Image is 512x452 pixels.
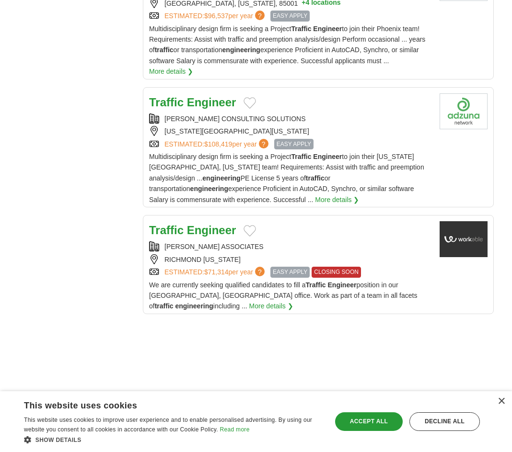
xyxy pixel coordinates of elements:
div: [PERSON_NAME] CONSULTING SOLUTIONS [149,113,432,124]
div: RICHMOND [US_STATE] [149,254,432,265]
a: ESTIMATED:$108,419per year? [164,139,270,149]
strong: Traffic [149,224,184,237]
div: This website uses cookies [24,397,299,411]
span: Multidisciplinary design firm is seeking a Project to join their [US_STATE][GEOGRAPHIC_DATA], [US... [149,153,424,203]
a: Read more, opens a new window [220,426,250,433]
span: EASY APPLY [274,139,314,149]
span: We are currently seeking qualified candidates to fill a position in our [GEOGRAPHIC_DATA], [GEOGR... [149,281,417,310]
div: Decline all [409,412,480,430]
span: This website uses cookies to improve user experience and to enable personalised advertising. By u... [24,417,312,433]
a: Traffic Engineer [149,224,236,237]
div: [PERSON_NAME] ASSOCIATES [149,241,432,252]
div: Close [498,398,505,405]
span: CLOSING SOON [312,267,361,277]
strong: engineering [190,185,228,192]
strong: traffic [155,302,174,310]
span: ? [255,11,265,20]
strong: engineering [175,302,213,310]
span: EASY APPLY [270,11,310,21]
a: ESTIMATED:$71,314per year? [164,267,267,277]
span: EASY APPLY [270,267,310,277]
a: More details ❯ [315,194,359,205]
strong: traffic [155,46,174,54]
span: Show details [35,437,81,443]
span: Multidisciplinary design firm is seeking a Project to join their Phoenix team! Requirements: Assi... [149,25,425,65]
a: Traffic Engineer [149,96,236,109]
strong: Engineer [313,25,342,33]
strong: traffic [306,174,325,182]
a: More details ❯ [149,66,193,77]
span: $71,314 [204,268,229,276]
strong: Traffic [306,281,326,289]
strong: engineering [222,46,260,54]
span: ? [259,139,268,148]
a: ESTIMATED:$96,537per year? [164,11,267,21]
img: Company logo [440,221,488,257]
strong: Engineer [313,153,342,160]
strong: Traffic [291,153,311,160]
a: More details ❯ [249,301,293,311]
img: Company logo [440,93,488,129]
strong: Engineer [187,96,236,109]
div: Accept all [335,412,403,430]
span: ? [255,267,265,276]
strong: engineering [202,174,240,182]
strong: Engineer [328,281,357,289]
div: [US_STATE][GEOGRAPHIC_DATA][US_STATE] [149,126,432,136]
button: Add to favorite jobs [244,97,256,109]
strong: Engineer [187,224,236,237]
span: $96,537 [204,12,229,20]
span: $108,419 [204,140,232,148]
strong: Traffic [291,25,311,33]
div: Show details [24,435,323,445]
strong: Traffic [149,96,184,109]
button: Add to favorite jobs [244,225,256,237]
